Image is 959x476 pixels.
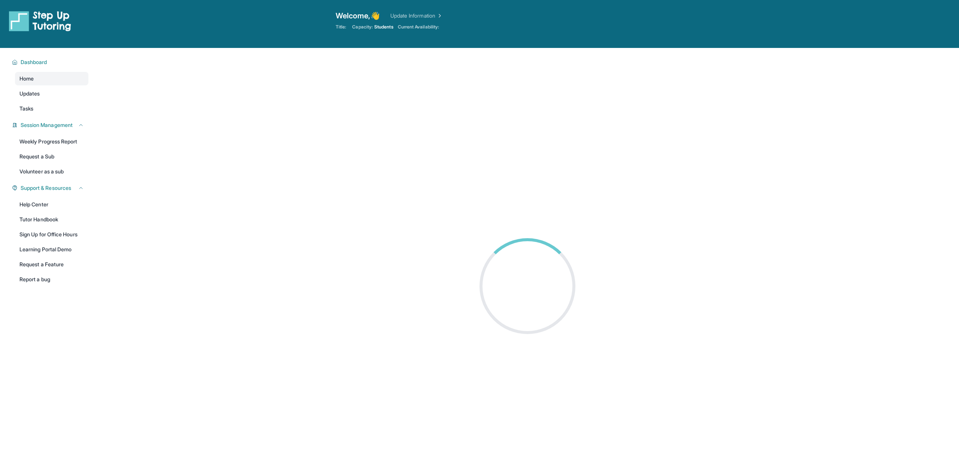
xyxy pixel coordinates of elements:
[336,24,346,30] span: Title:
[398,24,439,30] span: Current Availability:
[19,75,34,82] span: Home
[336,10,380,21] span: Welcome, 👋
[15,135,88,148] a: Weekly Progress Report
[15,243,88,256] a: Learning Portal Demo
[15,102,88,115] a: Tasks
[15,198,88,211] a: Help Center
[15,258,88,271] a: Request a Feature
[15,273,88,286] a: Report a bug
[21,121,73,129] span: Session Management
[21,58,47,66] span: Dashboard
[435,12,443,19] img: Chevron Right
[390,12,443,19] a: Update Information
[9,10,71,31] img: logo
[21,184,71,192] span: Support & Resources
[374,24,393,30] span: Students
[19,105,33,112] span: Tasks
[15,150,88,163] a: Request a Sub
[15,165,88,178] a: Volunteer as a sub
[19,90,40,97] span: Updates
[18,121,84,129] button: Session Management
[18,184,84,192] button: Support & Resources
[352,24,373,30] span: Capacity:
[15,228,88,241] a: Sign Up for Office Hours
[15,213,88,226] a: Tutor Handbook
[15,72,88,85] a: Home
[15,87,88,100] a: Updates
[18,58,84,66] button: Dashboard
